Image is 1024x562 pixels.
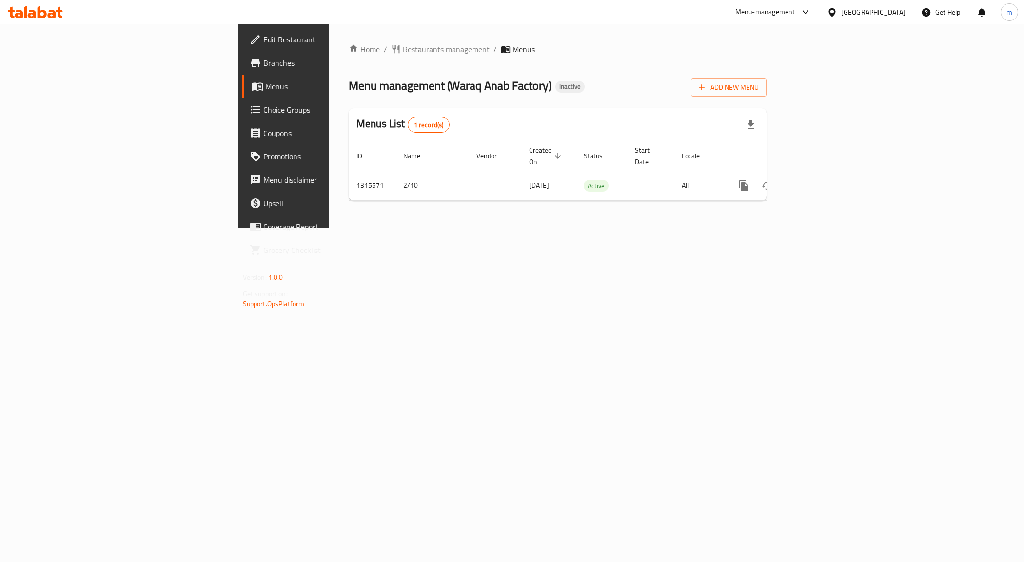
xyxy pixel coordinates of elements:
a: Edit Restaurant [242,28,409,51]
a: Menus [242,75,409,98]
span: Coverage Report [263,221,401,233]
span: Inactive [555,82,585,91]
span: m [1006,7,1012,18]
span: Name [403,150,433,162]
td: All [674,171,724,200]
a: Grocery Checklist [242,238,409,262]
div: Menu-management [735,6,795,18]
span: Choice Groups [263,104,401,116]
a: Restaurants management [391,43,490,55]
span: Get support on: [243,288,288,300]
th: Actions [724,141,833,171]
td: 2/10 [395,171,469,200]
div: [GEOGRAPHIC_DATA] [841,7,906,18]
span: Vendor [476,150,510,162]
span: Active [584,180,609,192]
span: 1 record(s) [408,120,450,130]
span: Branches [263,57,401,69]
a: Support.OpsPlatform [243,297,305,310]
button: Change Status [755,174,779,197]
span: Menu management ( Waraq Anab Factory ) [349,75,551,97]
span: Restaurants management [403,43,490,55]
span: Grocery Checklist [263,244,401,256]
span: Menus [265,80,401,92]
span: Add New Menu [699,81,759,94]
div: Export file [739,113,763,136]
a: Menu disclaimer [242,168,409,192]
a: Branches [242,51,409,75]
span: ID [356,150,375,162]
span: Edit Restaurant [263,34,401,45]
span: Created On [529,144,564,168]
span: Status [584,150,615,162]
a: Coverage Report [242,215,409,238]
span: Menu disclaimer [263,174,401,186]
a: Coupons [242,121,409,145]
a: Promotions [242,145,409,168]
span: Upsell [263,197,401,209]
span: Promotions [263,151,401,162]
td: - [627,171,674,200]
span: Start Date [635,144,662,168]
span: 1.0.0 [268,271,283,284]
table: enhanced table [349,141,833,201]
button: more [732,174,755,197]
span: Locale [682,150,712,162]
span: Menus [512,43,535,55]
h2: Menus List [356,116,450,133]
button: Add New Menu [691,78,767,97]
a: Upsell [242,192,409,215]
li: / [493,43,497,55]
div: Inactive [555,81,585,93]
nav: breadcrumb [349,43,767,55]
a: Choice Groups [242,98,409,121]
span: [DATE] [529,179,549,192]
div: Total records count [408,117,450,133]
span: Version: [243,271,267,284]
span: Coupons [263,127,401,139]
